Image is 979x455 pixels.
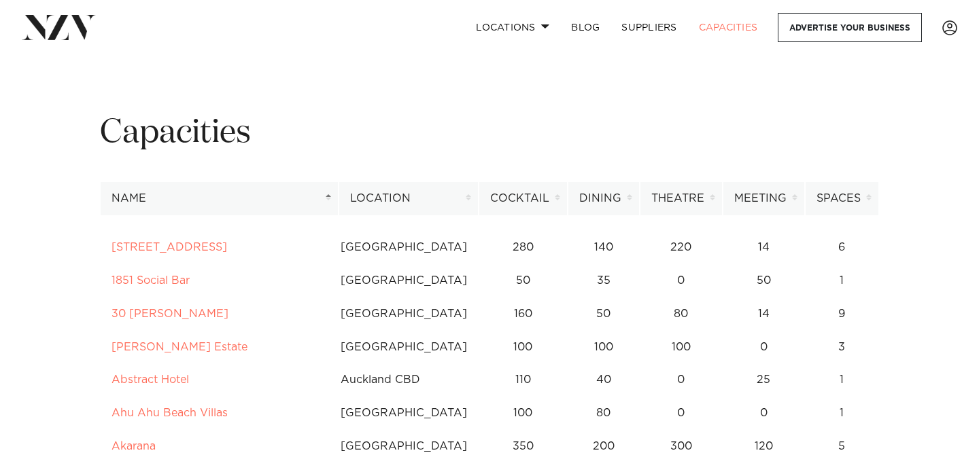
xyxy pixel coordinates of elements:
[723,397,805,430] td: 0
[329,231,479,264] td: [GEOGRAPHIC_DATA]
[723,363,805,397] td: 25
[111,342,247,352] a: [PERSON_NAME] Estate
[640,397,723,430] td: 0
[723,331,805,364] td: 0
[329,264,479,297] td: [GEOGRAPHIC_DATA]
[640,363,723,397] td: 0
[329,363,479,397] td: Auckland CBD
[479,264,568,297] td: 50
[805,363,879,397] td: 1
[479,182,568,215] th: Cocktail: activate to sort column ascending
[568,264,640,297] td: 35
[111,242,227,253] a: [STREET_ADDRESS]
[568,297,640,331] td: 50
[479,297,568,331] td: 160
[568,397,640,430] td: 80
[111,308,228,319] a: 30 [PERSON_NAME]
[329,297,479,331] td: [GEOGRAPHIC_DATA]
[778,13,922,42] a: Advertise your business
[568,363,640,397] td: 40
[111,441,156,452] a: Akarana
[805,264,879,297] td: 1
[568,331,640,364] td: 100
[465,13,560,42] a: Locations
[688,13,769,42] a: Capacities
[723,182,805,215] th: Meeting: activate to sort column ascending
[479,363,568,397] td: 110
[111,407,228,418] a: Ahu Ahu Beach Villas
[329,397,479,430] td: [GEOGRAPHIC_DATA]
[805,231,879,264] td: 6
[805,182,879,215] th: Spaces: activate to sort column ascending
[339,182,479,215] th: Location: activate to sort column ascending
[805,297,879,331] td: 9
[111,374,189,385] a: Abstract Hotel
[111,275,190,286] a: 1851 Social Bar
[568,231,640,264] td: 140
[611,13,687,42] a: SUPPLIERS
[723,231,805,264] td: 14
[479,231,568,264] td: 280
[560,13,611,42] a: BLOG
[640,231,723,264] td: 220
[723,297,805,331] td: 14
[568,182,640,215] th: Dining: activate to sort column ascending
[22,15,96,39] img: nzv-logo.png
[640,182,723,215] th: Theatre: activate to sort column ascending
[805,397,879,430] td: 1
[640,264,723,297] td: 0
[100,112,879,155] h1: Capacities
[100,182,339,215] th: Name: activate to sort column descending
[329,331,479,364] td: [GEOGRAPHIC_DATA]
[640,297,723,331] td: 80
[723,264,805,297] td: 50
[479,397,568,430] td: 100
[479,331,568,364] td: 100
[805,331,879,364] td: 3
[640,331,723,364] td: 100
